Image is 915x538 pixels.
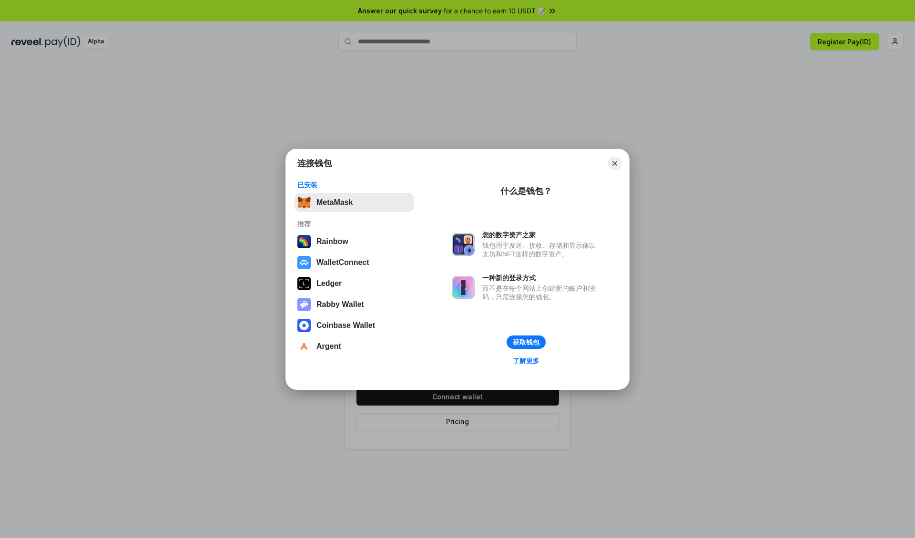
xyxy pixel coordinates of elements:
[608,157,621,170] button: Close
[297,196,311,209] img: svg+xml,%3Csvg%20fill%3D%22none%22%20height%3D%2233%22%20viewBox%3D%220%200%2035%2033%22%20width%...
[482,231,600,239] div: 您的数字资产之家
[316,342,341,351] div: Argent
[513,356,539,365] div: 了解更多
[507,335,546,349] button: 获取钱包
[297,181,411,189] div: 已安装
[295,295,414,314] button: Rabby Wallet
[482,241,600,258] div: 钱包用于发送、接收、存储和显示像以太坊和NFT这样的数字资产。
[316,198,353,207] div: MetaMask
[316,258,369,267] div: WalletConnect
[316,300,364,309] div: Rabby Wallet
[297,298,311,311] img: svg+xml,%3Csvg%20xmlns%3D%22http%3A%2F%2Fwww.w3.org%2F2000%2Fsvg%22%20fill%3D%22none%22%20viewBox...
[295,253,414,272] button: WalletConnect
[500,185,552,197] div: 什么是钱包？
[452,276,475,299] img: svg+xml,%3Csvg%20xmlns%3D%22http%3A%2F%2Fwww.w3.org%2F2000%2Fsvg%22%20fill%3D%22none%22%20viewBox...
[316,321,375,330] div: Coinbase Wallet
[297,319,311,332] img: svg+xml,%3Csvg%20width%3D%2228%22%20height%3D%2228%22%20viewBox%3D%220%200%2028%2028%22%20fill%3D...
[297,277,311,290] img: svg+xml,%3Csvg%20xmlns%3D%22http%3A%2F%2Fwww.w3.org%2F2000%2Fsvg%22%20width%3D%2228%22%20height%3...
[297,220,411,228] div: 推荐
[316,237,348,246] div: Rainbow
[295,232,414,251] button: Rainbow
[507,355,545,367] a: 了解更多
[297,340,311,353] img: svg+xml,%3Csvg%20width%3D%2228%22%20height%3D%2228%22%20viewBox%3D%220%200%2028%2028%22%20fill%3D...
[297,256,311,269] img: svg+xml,%3Csvg%20width%3D%2228%22%20height%3D%2228%22%20viewBox%3D%220%200%2028%2028%22%20fill%3D...
[482,284,600,301] div: 而不是在每个网站上创建新的账户和密码，只需连接您的钱包。
[295,316,414,335] button: Coinbase Wallet
[297,235,311,248] img: svg+xml,%3Csvg%20width%3D%22120%22%20height%3D%22120%22%20viewBox%3D%220%200%20120%20120%22%20fil...
[482,274,600,282] div: 一种新的登录方式
[452,233,475,256] img: svg+xml,%3Csvg%20xmlns%3D%22http%3A%2F%2Fwww.w3.org%2F2000%2Fsvg%22%20fill%3D%22none%22%20viewBox...
[297,158,332,169] h1: 连接钱包
[316,279,342,288] div: Ledger
[295,337,414,356] button: Argent
[513,338,539,346] div: 获取钱包
[295,274,414,293] button: Ledger
[295,193,414,212] button: MetaMask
